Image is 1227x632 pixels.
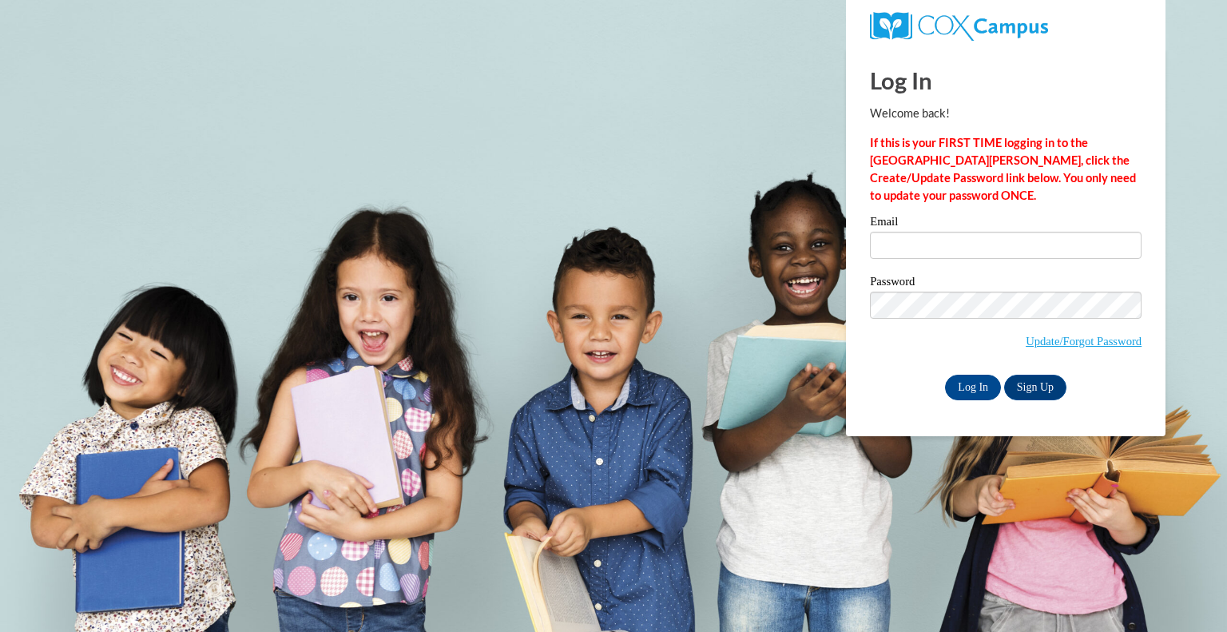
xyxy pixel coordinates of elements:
img: COX Campus [870,12,1048,41]
strong: If this is your FIRST TIME logging in to the [GEOGRAPHIC_DATA][PERSON_NAME], click the Create/Upd... [870,136,1136,202]
label: Email [870,216,1142,232]
a: Update/Forgot Password [1026,335,1142,348]
a: COX Campus [870,18,1048,32]
a: Sign Up [1004,375,1066,400]
input: Log In [945,375,1001,400]
p: Welcome back! [870,105,1142,122]
h1: Log In [870,64,1142,97]
label: Password [870,276,1142,292]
